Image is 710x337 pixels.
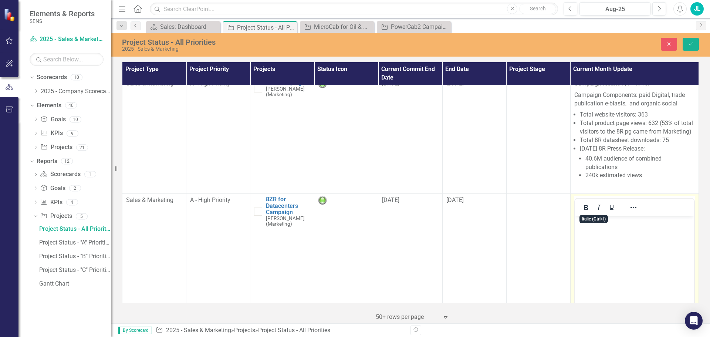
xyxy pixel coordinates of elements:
[40,115,65,124] a: Goals
[160,22,218,31] div: Sales: Dashboard
[61,158,73,165] div: 12
[70,116,81,122] div: 10
[190,196,230,203] span: A - High Priority
[37,73,67,82] a: Scorecards
[237,23,295,32] div: Project Status - All Priorities
[37,250,111,262] a: Project Status - "B" Priorities
[39,239,111,246] div: Project Status - "A" Priorities - Excludes NPI
[30,18,95,24] small: SENS
[685,312,703,330] div: Open Intercom Messenger
[66,199,78,205] div: 4
[150,3,558,16] input: Search ClearPoint...
[519,4,556,14] button: Search
[580,136,695,145] li: Total 8R datasheet downloads: 75
[65,102,77,108] div: 40
[258,327,330,334] div: Project Status - All Priorities
[446,196,464,203] span: [DATE]
[580,111,695,119] li: Total website visitors: 363
[580,145,695,153] p: [DATE] 8R Press Release:
[40,212,72,220] a: Projects
[30,9,95,18] span: Elements & Reports
[579,2,650,16] button: Aug-25
[266,216,310,227] small: [PERSON_NAME] (Marketing)
[234,327,255,334] a: Projects
[690,2,704,16] button: JL
[156,326,405,335] div: » »
[37,278,111,290] a: Gantt Chart
[574,90,695,109] p: Campaign Components: paid Digital, trade publication e-blasts, and organic social
[84,171,96,178] div: 1
[585,155,662,171] span: 40.6M audience of combined publications
[76,144,88,151] div: 21
[126,80,173,87] span: Sales & Marketing
[37,237,111,249] a: Project Status - "A" Priorities - Excludes NPI
[266,86,310,97] small: [PERSON_NAME] (Marketing)
[190,80,230,87] span: A - High Priority
[71,74,82,81] div: 10
[39,267,111,273] div: Project Status - "C" Priorities
[69,185,81,191] div: 2
[37,157,57,166] a: Reports
[148,22,218,31] a: Sales: Dashboard
[40,198,62,207] a: KPIs
[126,196,173,203] span: Sales & Marketing
[39,253,111,260] div: Project Status - "B" Priorities
[41,87,111,96] a: 2025 - Company Scorecard
[4,9,17,21] img: ClearPoint Strategy
[37,264,111,276] a: Project Status - "C" Priorities
[382,196,399,203] span: [DATE]
[605,202,618,213] button: Underline
[585,171,695,180] p: 240k estimated views
[40,170,80,179] a: Scorecards
[76,213,88,219] div: 5
[40,184,65,193] a: Goals
[67,130,78,137] div: 9
[37,223,111,235] a: Project Status - All Priorities
[37,101,61,110] a: Elements
[122,46,446,52] div: 2025 - Sales & Marketing
[580,119,695,136] li: Total product page views: 632 (53% of total visitors to the 8R pg came from Marketing)
[582,5,648,14] div: Aug-25
[579,202,592,213] button: Bold
[379,22,449,31] a: PowerCab2 Campaign
[592,202,605,213] button: Italic
[122,38,446,46] div: Project Status - All Priorities
[30,53,104,66] input: Search Below...
[266,196,310,216] a: 8ZR for Datacenters Campaign
[118,327,152,334] span: By Scorecard
[382,80,399,87] span: [DATE]
[446,80,464,87] span: [DATE]
[166,327,231,334] a: 2025 - Sales & Marketing
[530,6,546,11] span: Search
[39,226,111,232] div: Project Status - All Priorities
[302,22,372,31] a: MicroCab for Oil & Gas Campaign
[318,196,327,205] img: Green: On Track
[314,22,372,31] div: MicroCab for Oil & Gas Campaign
[30,35,104,44] a: 2025 - Sales & Marketing
[627,202,640,213] button: Reveal or hide additional toolbar items
[40,129,62,138] a: KPIs
[40,143,72,152] a: Projects
[39,280,111,287] div: Gantt Chart
[391,22,449,31] div: PowerCab2 Campaign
